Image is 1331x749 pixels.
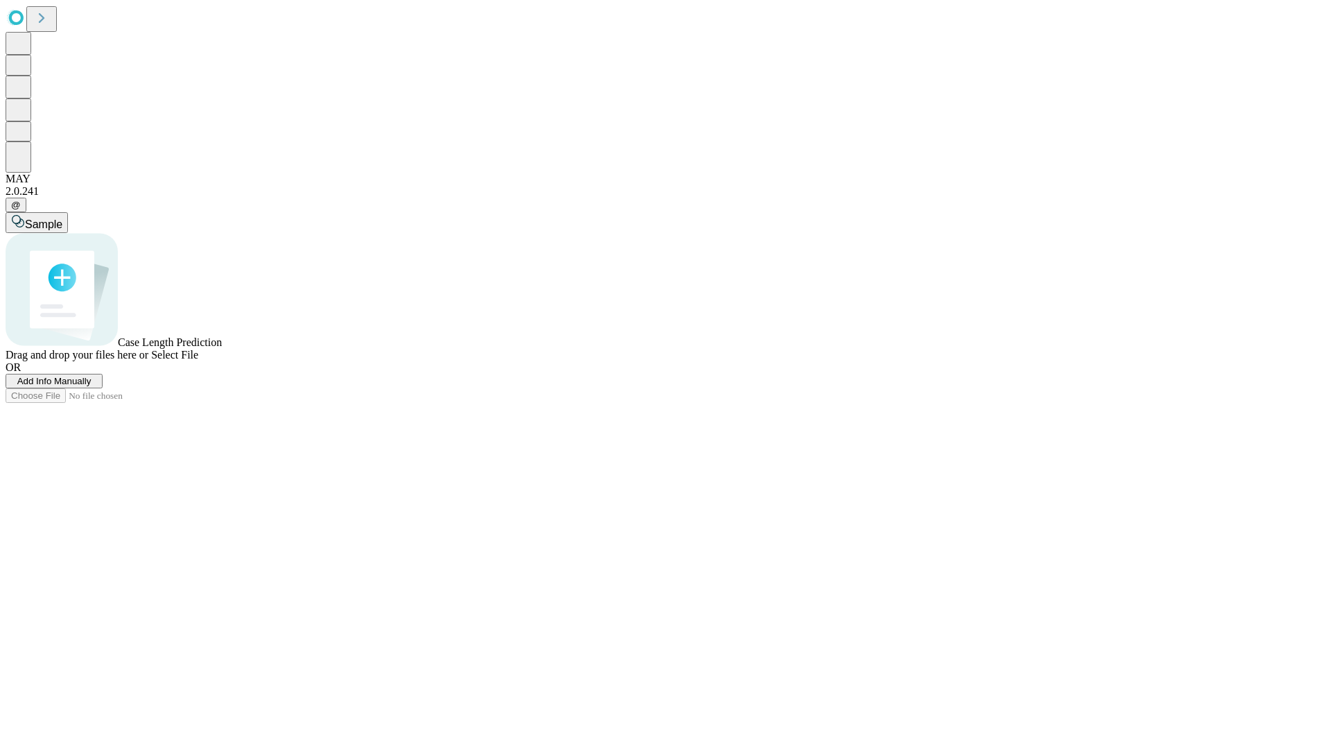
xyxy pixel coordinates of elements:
div: MAY [6,173,1325,185]
div: 2.0.241 [6,185,1325,198]
span: @ [11,200,21,210]
span: Select File [151,349,198,361]
span: Case Length Prediction [118,336,222,348]
span: Drag and drop your files here or [6,349,148,361]
button: Sample [6,212,68,233]
span: Sample [25,218,62,230]
span: Add Info Manually [17,376,92,386]
button: @ [6,198,26,212]
span: OR [6,361,21,373]
button: Add Info Manually [6,374,103,388]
